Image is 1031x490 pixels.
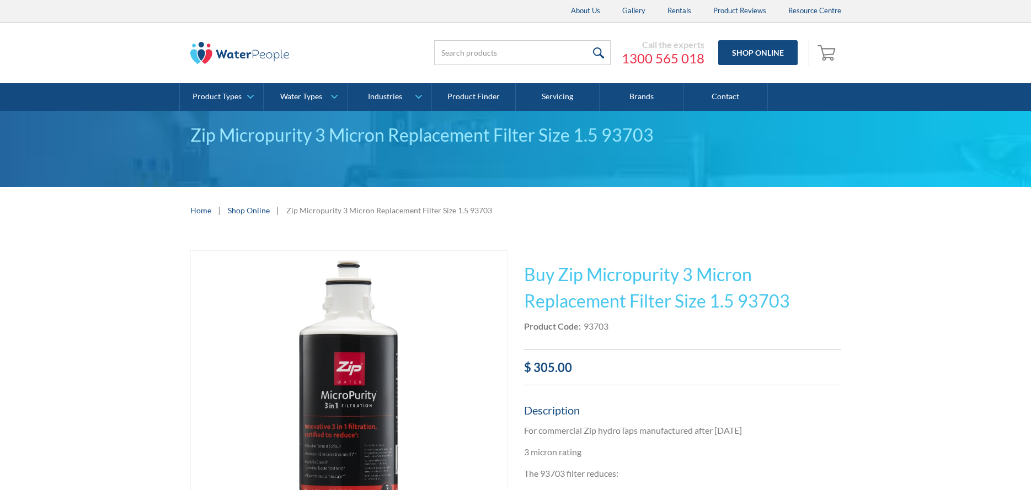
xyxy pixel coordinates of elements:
[193,92,242,101] div: Product Types
[524,424,841,437] p: For commercial Zip hydroTaps manufactured after [DATE]
[264,83,347,111] a: Water Types
[434,40,611,65] input: Search products
[921,435,1031,490] iframe: podium webchat widget bubble
[524,402,841,418] h5: Description
[368,92,402,101] div: Industries
[190,42,290,64] img: The Water People
[228,204,270,216] a: Shop Online
[348,83,431,111] a: Industries
[190,122,841,148] div: Zip Micropurity 3 Micron Replacement Filter Size 1.5 93703
[190,204,211,216] a: Home
[524,358,841,376] div: $ 305.00
[524,467,841,480] p: The 93703 filter reduces:
[516,83,600,111] a: Servicing
[432,83,516,111] a: Product Finder
[818,44,838,61] img: shopping cart
[684,83,768,111] a: Contact
[815,40,841,66] a: Open cart
[524,261,841,314] h1: Buy Zip Micropurity 3 Micron Replacement Filter Size 1.5 93703
[275,203,281,217] div: |
[180,83,263,111] a: Product Types
[622,39,704,50] div: Call the experts
[286,204,492,216] div: Zip Micropurity 3 Micron Replacement Filter Size 1.5 93703
[217,203,222,217] div: |
[584,320,608,333] div: 93703
[622,50,704,67] a: 1300 565 018
[718,40,798,65] a: Shop Online
[600,83,683,111] a: Brands
[280,92,322,101] div: Water Types
[524,445,841,459] p: 3 micron rating
[524,321,581,331] strong: Product Code:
